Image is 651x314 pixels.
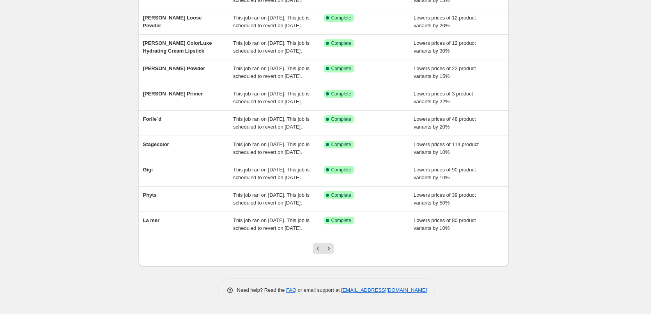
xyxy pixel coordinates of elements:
span: This job ran on [DATE]. This job is scheduled to revert on [DATE]. [233,192,310,206]
button: Next [323,243,334,254]
span: Lowers prices of 22 product variants by 15% [414,65,476,79]
span: Complete [331,91,351,97]
span: Forlle´d [143,116,162,122]
span: [PERSON_NAME] ColorLuxe Hydrating Cream Lipstick [143,40,212,54]
span: Lowers prices of 3 product variants by 22% [414,91,473,104]
span: [PERSON_NAME] Primer [143,91,203,97]
span: Need help? Read the [237,287,287,293]
span: Complete [331,141,351,148]
span: Phyts [143,192,157,198]
span: Lowers prices of 48 product variants by 20% [414,116,476,130]
span: This job ran on [DATE]. This job is scheduled to revert on [DATE]. [233,141,310,155]
span: or email support at [296,287,341,293]
span: Complete [331,167,351,173]
span: Complete [331,116,351,122]
span: Lowers prices of 90 product variants by 10% [414,167,476,180]
span: [PERSON_NAME] Powder [143,65,205,71]
nav: Pagination [313,243,334,254]
span: Lowers prices of 12 product variants by 20% [414,15,476,28]
span: Lowers prices of 80 product variants by 10% [414,217,476,231]
span: This job ran on [DATE]. This job is scheduled to revert on [DATE]. [233,40,310,54]
span: Lowers prices of 12 product variants by 30% [414,40,476,54]
span: Complete [331,65,351,72]
span: Lowers prices of 114 product variants by 10% [414,141,479,155]
span: Stagecolor [143,141,169,147]
span: This job ran on [DATE]. This job is scheduled to revert on [DATE]. [233,15,310,28]
span: La mer [143,217,160,223]
span: This job ran on [DATE]. This job is scheduled to revert on [DATE]. [233,217,310,231]
button: Previous [313,243,324,254]
span: This job ran on [DATE]. This job is scheduled to revert on [DATE]. [233,167,310,180]
span: Complete [331,192,351,198]
span: This job ran on [DATE]. This job is scheduled to revert on [DATE]. [233,116,310,130]
span: Complete [331,15,351,21]
span: Gigi [143,167,153,173]
a: [EMAIL_ADDRESS][DOMAIN_NAME] [341,287,427,293]
span: [PERSON_NAME] Loose Powder [143,15,202,28]
span: Lowers prices of 39 product variants by 50% [414,192,476,206]
span: Complete [331,217,351,224]
span: This job ran on [DATE]. This job is scheduled to revert on [DATE]. [233,91,310,104]
span: This job ran on [DATE]. This job is scheduled to revert on [DATE]. [233,65,310,79]
a: FAQ [286,287,296,293]
span: Complete [331,40,351,46]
